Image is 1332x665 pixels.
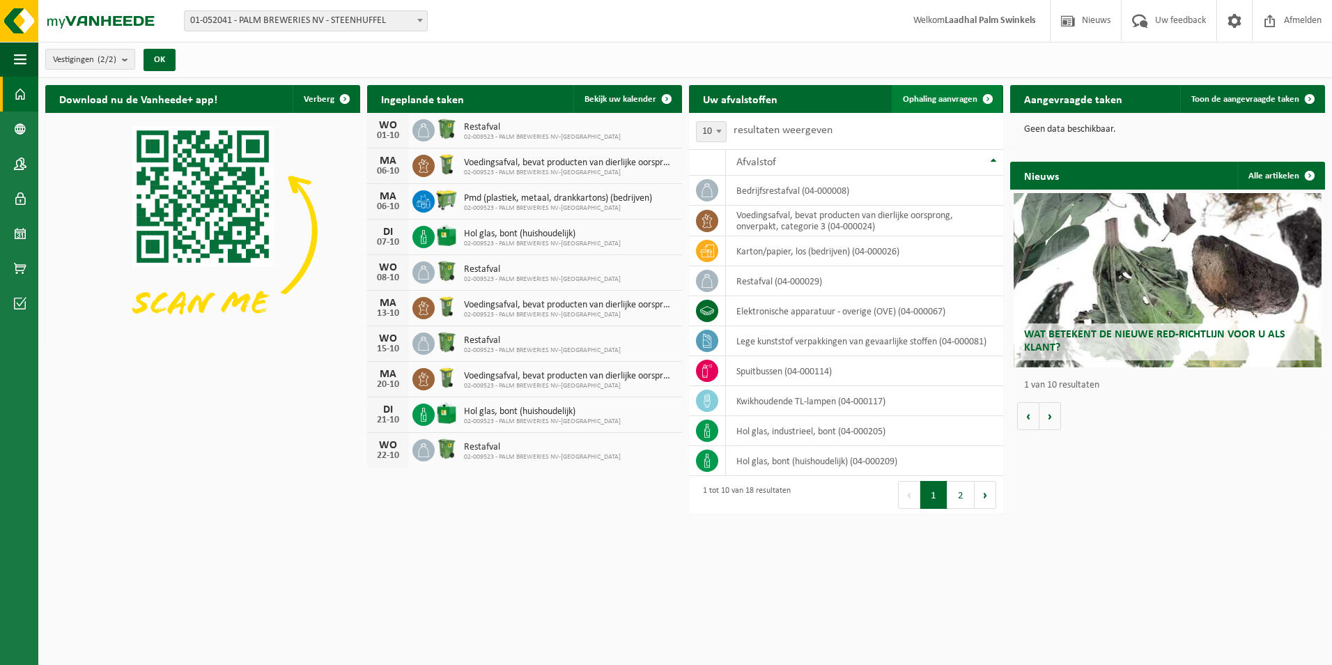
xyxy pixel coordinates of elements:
[374,415,402,425] div: 21-10
[945,15,1036,26] strong: Laadhal Palm Swinkels
[1024,329,1285,353] span: Wat betekent de nieuwe RED-richtlijn voor u als klant?
[975,481,996,509] button: Next
[892,85,1002,113] a: Ophaling aanvragen
[435,366,458,390] img: WB-0140-HPE-GN-50
[696,121,727,142] span: 10
[464,300,675,311] span: Voedingsafval, bevat producten van dierlijke oorsprong, onverpakt, categorie 3
[374,238,402,247] div: 07-10
[573,85,681,113] a: Bekijk uw kalender
[435,153,458,176] img: WB-0140-HPE-GN-50
[435,117,458,141] img: WB-0370-HPE-GN-50
[464,193,652,204] span: Pmd (plastiek, metaal, drankkartons) (bedrijven)
[726,206,1004,236] td: voedingsafval, bevat producten van dierlijke oorsprong, onverpakt, categorie 3 (04-000024)
[45,85,231,112] h2: Download nu de Vanheede+ app!
[374,273,402,283] div: 08-10
[464,169,675,177] span: 02-009523 - PALM BREWERIES NV-[GEOGRAPHIC_DATA]
[374,131,402,141] div: 01-10
[374,202,402,212] div: 06-10
[464,122,621,133] span: Restafval
[435,259,458,283] img: WB-0370-HPE-GN-50
[374,191,402,202] div: MA
[374,298,402,309] div: MA
[374,344,402,354] div: 15-10
[1010,85,1136,112] h2: Aangevraagde taken
[374,227,402,238] div: DI
[464,418,621,426] span: 02-009523 - PALM BREWERIES NV-[GEOGRAPHIC_DATA]
[734,125,832,136] label: resultaten weergeven
[726,416,1004,446] td: hol glas, industrieel, bont (04-000205)
[464,382,675,390] span: 02-009523 - PALM BREWERIES NV-[GEOGRAPHIC_DATA]
[736,157,776,168] span: Afvalstof
[374,404,402,415] div: DI
[464,453,621,461] span: 02-009523 - PALM BREWERIES NV-[GEOGRAPHIC_DATA]
[464,204,652,213] span: 02-009523 - PALM BREWERIES NV-[GEOGRAPHIC_DATA]
[464,264,621,275] span: Restafval
[464,406,621,418] span: Hol glas, bont (huishoudelijk)
[1017,402,1039,430] button: Vorige
[464,311,675,319] span: 02-009523 - PALM BREWERIES NV-[GEOGRAPHIC_DATA]
[689,85,791,112] h2: Uw afvalstoffen
[374,369,402,380] div: MA
[1180,85,1324,113] a: Toon de aangevraagde taken
[584,95,656,104] span: Bekijk uw kalender
[920,481,947,509] button: 1
[464,335,621,346] span: Restafval
[1039,402,1061,430] button: Volgende
[1237,162,1324,190] a: Alle artikelen
[374,155,402,167] div: MA
[374,380,402,390] div: 20-10
[1014,193,1322,367] a: Wat betekent de nieuwe RED-richtlijn voor u als klant?
[464,158,675,169] span: Voedingsafval, bevat producten van dierlijke oorsprong, onverpakt, categorie 3
[726,266,1004,296] td: restafval (04-000029)
[726,356,1004,386] td: spuitbussen (04-000114)
[726,326,1004,356] td: lege kunststof verpakkingen van gevaarlijke stoffen (04-000081)
[374,167,402,176] div: 06-10
[374,333,402,344] div: WO
[435,437,458,461] img: WB-0370-HPE-GN-50
[435,295,458,319] img: WB-0140-HPE-GN-50
[464,371,675,382] span: Voedingsafval, bevat producten van dierlijke oorsprong, onverpakt, categorie 3
[293,85,359,113] button: Verberg
[464,346,621,355] span: 02-009523 - PALM BREWERIES NV-[GEOGRAPHIC_DATA]
[374,440,402,451] div: WO
[464,240,621,248] span: 02-009523 - PALM BREWERIES NV-[GEOGRAPHIC_DATA]
[726,176,1004,206] td: bedrijfsrestafval (04-000008)
[435,402,458,425] img: CR-BU-1C-4000-MET-03
[435,330,458,354] img: WB-0370-HPE-GN-50
[45,113,360,349] img: Download de VHEPlus App
[304,95,334,104] span: Verberg
[374,451,402,461] div: 22-10
[903,95,977,104] span: Ophaling aanvragen
[367,85,478,112] h2: Ingeplande taken
[1024,125,1311,135] p: Geen data beschikbaar.
[697,122,726,142] span: 10
[98,55,116,64] count: (2/2)
[435,224,458,247] img: CR-BU-1C-4000-MET-03
[53,49,116,70] span: Vestigingen
[464,229,621,240] span: Hol glas, bont (huishoudelijk)
[726,296,1004,326] td: elektronische apparatuur - overige (OVE) (04-000067)
[185,11,427,31] span: 01-052041 - PALM BREWERIES NV - STEENHUFFEL
[696,480,791,510] div: 1 tot 10 van 18 resultaten
[726,236,1004,266] td: karton/papier, los (bedrijven) (04-000026)
[144,49,176,71] button: OK
[726,446,1004,476] td: hol glas, bont (huishoudelijk) (04-000209)
[1191,95,1299,104] span: Toon de aangevraagde taken
[464,133,621,142] span: 02-009523 - PALM BREWERIES NV-[GEOGRAPHIC_DATA]
[726,386,1004,416] td: kwikhoudende TL-lampen (04-000117)
[435,188,458,212] img: WB-0660-HPE-GN-50
[374,309,402,319] div: 13-10
[898,481,920,509] button: Previous
[464,275,621,284] span: 02-009523 - PALM BREWERIES NV-[GEOGRAPHIC_DATA]
[1024,381,1318,390] p: 1 van 10 resultaten
[184,10,428,31] span: 01-052041 - PALM BREWERIES NV - STEENHUFFEL
[45,49,135,70] button: Vestigingen(2/2)
[374,262,402,273] div: WO
[1010,162,1073,189] h2: Nieuws
[464,442,621,453] span: Restafval
[947,481,975,509] button: 2
[374,120,402,131] div: WO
